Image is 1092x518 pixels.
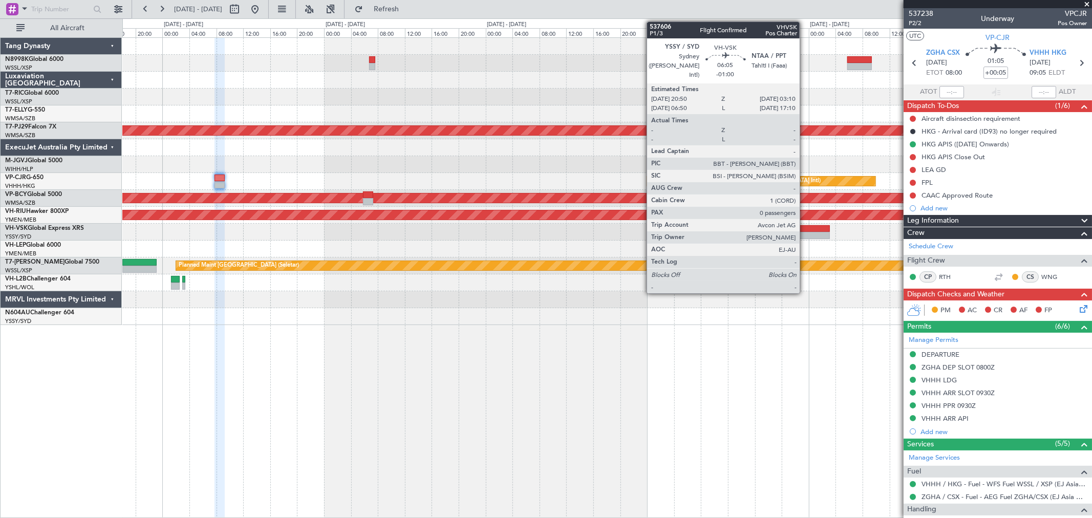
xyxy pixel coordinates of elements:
[5,158,28,164] span: M-JGVJ
[909,8,933,19] span: 537238
[890,28,917,37] div: 12:00
[1055,438,1070,449] span: (5/5)
[5,175,26,181] span: VP-CJR
[566,28,593,37] div: 12:00
[922,363,995,372] div: ZGHA DEP SLOT 0800Z
[136,28,163,37] div: 20:00
[1058,8,1087,19] span: VPCJR
[174,5,222,14] span: [DATE] - [DATE]
[909,335,958,346] a: Manage Permits
[5,276,27,282] span: VH-L2B
[459,28,486,37] div: 20:00
[365,6,408,13] span: Refresh
[907,321,931,333] span: Permits
[907,100,959,112] span: Dispatch To-Dos
[922,127,1057,136] div: HKG - Arrival card (ID93) no longer required
[649,20,688,29] div: [DATE] - [DATE]
[1055,321,1070,332] span: (6/6)
[647,28,674,37] div: 00:00
[755,28,782,37] div: 16:00
[1030,48,1066,58] span: VHHH HKG
[5,115,35,122] a: WMSA/SZB
[487,20,527,29] div: [DATE] - [DATE]
[179,258,299,273] div: Planned Maint [GEOGRAPHIC_DATA] (Seletar)
[326,20,365,29] div: [DATE] - [DATE]
[5,276,71,282] a: VH-L2BChallenger 604
[512,28,540,37] div: 04:00
[782,28,809,37] div: 20:00
[5,284,34,291] a: YSHL/WOL
[650,174,821,189] div: Planned Maint [GEOGRAPHIC_DATA] ([GEOGRAPHIC_DATA] Intl)
[922,492,1087,501] a: ZGHA / CSX - Fuel - AEG Fuel ZGHA/CSX (EJ Asia Only)
[1055,100,1070,111] span: (1/6)
[5,90,59,96] a: T7-RICGlobal 6000
[5,225,84,231] a: VH-VSKGlobal Express XRS
[486,28,513,37] div: 00:00
[297,28,324,37] div: 20:00
[1044,306,1052,316] span: FP
[5,242,61,248] a: VH-LEPGlobal 6000
[1048,68,1065,78] span: ELDT
[5,56,29,62] span: N8998K
[922,153,985,161] div: HKG APIS Close Out
[5,259,99,265] a: T7-[PERSON_NAME]Global 7500
[351,28,378,37] div: 04:00
[5,191,27,198] span: VP-BCY
[217,28,244,37] div: 08:00
[968,306,977,316] span: AC
[5,267,32,274] a: WSSL/XSP
[907,215,959,227] span: Leg Information
[994,306,1002,316] span: CR
[907,227,925,239] span: Crew
[5,191,62,198] a: VP-BCYGlobal 5000
[5,216,36,224] a: YMEN/MEB
[405,28,432,37] div: 12:00
[5,158,62,164] a: M-JGVJGlobal 5000
[432,28,459,37] div: 16:00
[11,20,111,36] button: All Aircraft
[909,19,933,28] span: P2/2
[907,466,921,478] span: Fuel
[593,28,620,37] div: 16:00
[909,453,960,463] a: Manage Services
[728,28,755,37] div: 12:00
[863,28,890,37] div: 08:00
[5,233,31,241] a: YSSY/SYD
[922,401,976,410] div: VHHH PPR 0930Z
[5,90,24,96] span: T7-RIC
[922,165,946,174] div: LEA GD
[946,68,962,78] span: 08:00
[926,68,943,78] span: ETOT
[5,317,31,325] a: YSSY/SYD
[922,140,1009,148] div: HKG APIS ([DATE] Onwards)
[350,1,411,17] button: Refresh
[940,306,951,316] span: PM
[1022,271,1039,283] div: CS
[907,439,934,450] span: Services
[5,165,33,173] a: WIHH/HLP
[5,310,74,316] a: N604AUChallenger 604
[5,225,28,231] span: VH-VSK
[5,259,65,265] span: T7-[PERSON_NAME]
[920,87,937,97] span: ATOT
[922,414,969,423] div: VHHH ARR API
[5,208,26,214] span: VH-RIU
[31,2,90,17] input: Trip Number
[922,376,957,384] div: VHHH LDG
[5,208,69,214] a: VH-RIUHawker 800XP
[5,182,35,190] a: VHHH/HKG
[922,350,959,359] div: DEPARTURE
[939,272,962,282] a: RTH
[906,31,924,40] button: UTC
[378,28,405,37] div: 08:00
[922,191,993,200] div: CAAC Approved Route
[920,204,1087,212] div: Add new
[5,242,26,248] span: VH-LEP
[986,32,1010,43] span: VP-CJR
[1019,306,1027,316] span: AF
[836,28,863,37] div: 04:00
[907,289,1004,300] span: Dispatch Checks and Weather
[907,504,936,515] span: Handling
[988,56,1004,67] span: 01:05
[909,242,953,252] a: Schedule Crew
